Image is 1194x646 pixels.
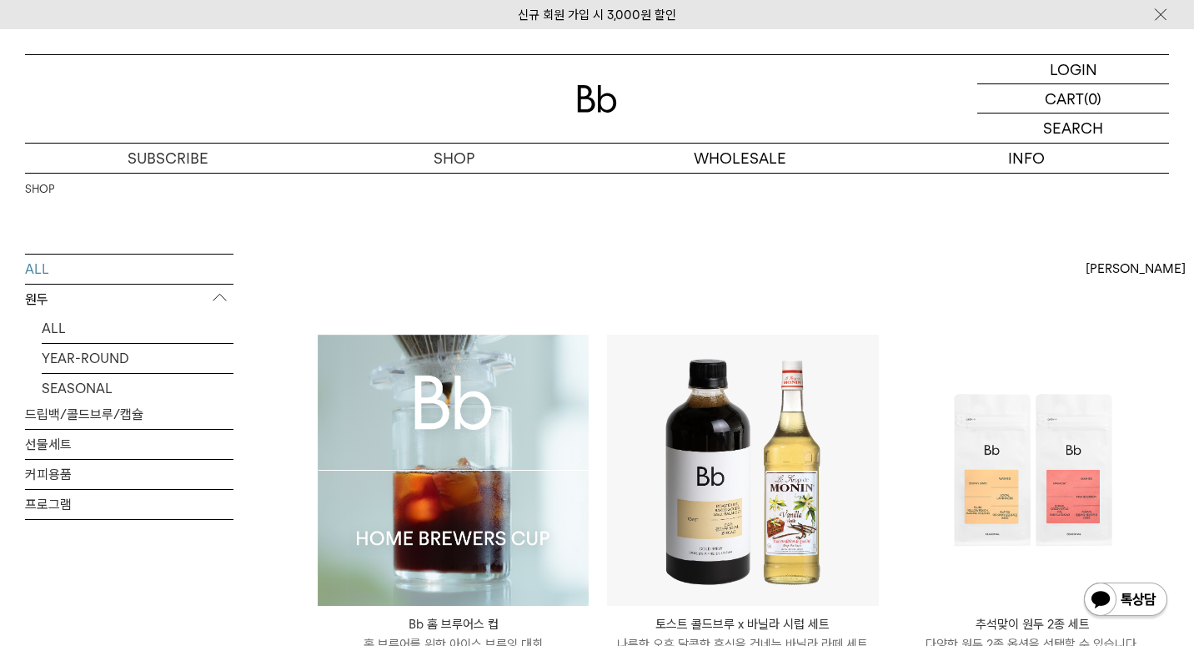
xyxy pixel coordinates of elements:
p: Bb 홈 브루어스 컵 [318,614,589,634]
p: SEARCH [1043,114,1103,143]
a: SUBSCRIBE [25,144,311,173]
span: [PERSON_NAME] [1086,259,1186,279]
a: 커피용품 [25,460,233,489]
p: 추석맞이 원두 2종 세트 [897,614,1168,634]
a: 신규 회원 가입 시 3,000원 할인 [518,8,676,23]
img: 토스트 콜드브루 x 바닐라 시럽 세트 [607,335,878,606]
a: 프로그램 [25,490,233,519]
p: WHOLESALE [597,144,883,173]
a: SEASONAL [42,374,233,403]
a: SHOP [25,181,54,198]
p: 토스트 콜드브루 x 바닐라 시럽 세트 [607,614,878,634]
p: (0) [1084,84,1101,113]
p: CART [1045,84,1084,113]
img: 로고 [577,85,617,113]
a: ALL [25,255,233,284]
a: 드립백/콜드브루/캡슐 [25,400,233,429]
a: ALL [42,314,233,343]
img: 카카오톡 채널 1:1 채팅 버튼 [1082,581,1169,621]
a: 선물세트 [25,430,233,459]
a: YEAR-ROUND [42,344,233,373]
p: INFO [883,144,1169,173]
p: 원두 [25,285,233,315]
a: SHOP [311,144,597,173]
img: Bb 홈 브루어스 컵 [318,335,589,606]
img: 추석맞이 원두 2종 세트 [897,335,1168,606]
p: LOGIN [1050,55,1097,83]
a: LOGIN [977,55,1169,84]
a: CART (0) [977,84,1169,114]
